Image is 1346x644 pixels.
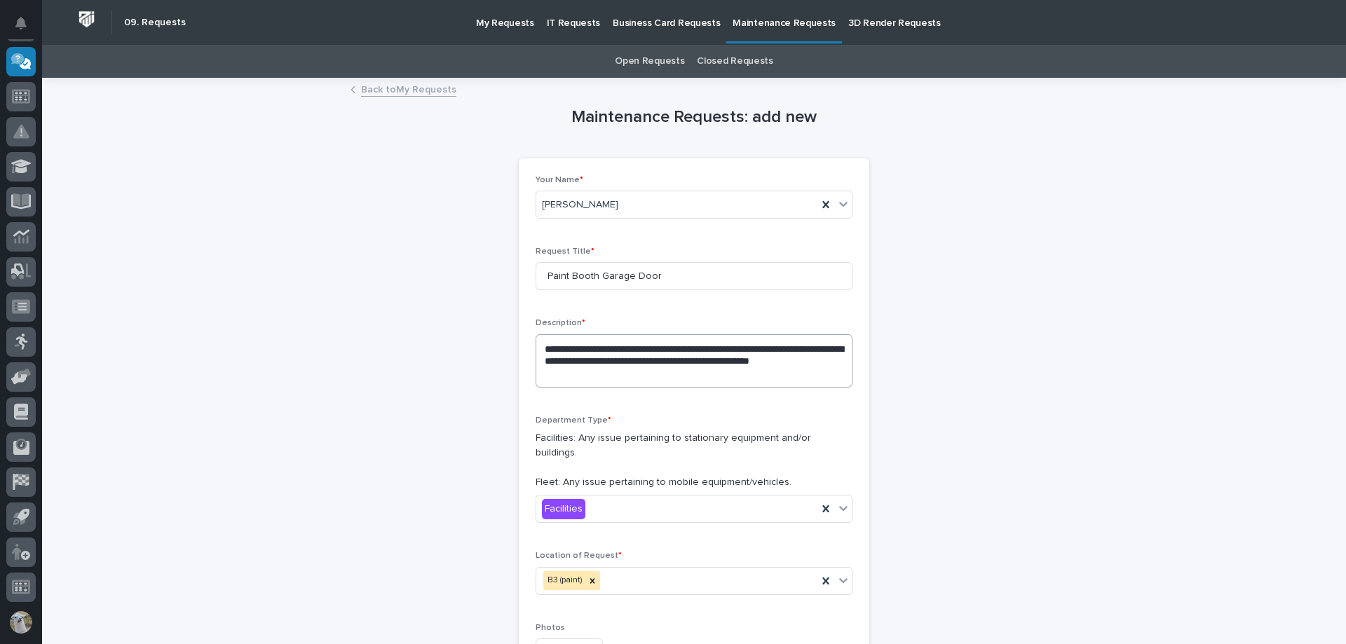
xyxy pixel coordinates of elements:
[536,176,583,184] span: Your Name
[536,624,565,632] span: Photos
[542,499,585,519] div: Facilities
[615,45,684,78] a: Open Requests
[18,17,36,39] div: Notifications
[74,6,100,32] img: Workspace Logo
[6,8,36,38] button: Notifications
[543,571,585,590] div: B3 (paint)
[361,81,456,97] a: Back toMy Requests
[536,431,852,489] p: Facilities: Any issue pertaining to stationary equipment and/or buildings. Fleet: Any issue perta...
[542,198,618,212] span: [PERSON_NAME]
[536,319,585,327] span: Description
[697,45,773,78] a: Closed Requests
[536,551,622,560] span: Location of Request
[6,608,36,637] button: users-avatar
[536,247,594,256] span: Request Title
[536,416,611,425] span: Department Type
[124,17,186,29] h2: 09. Requests
[519,107,869,128] h1: Maintenance Requests: add new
